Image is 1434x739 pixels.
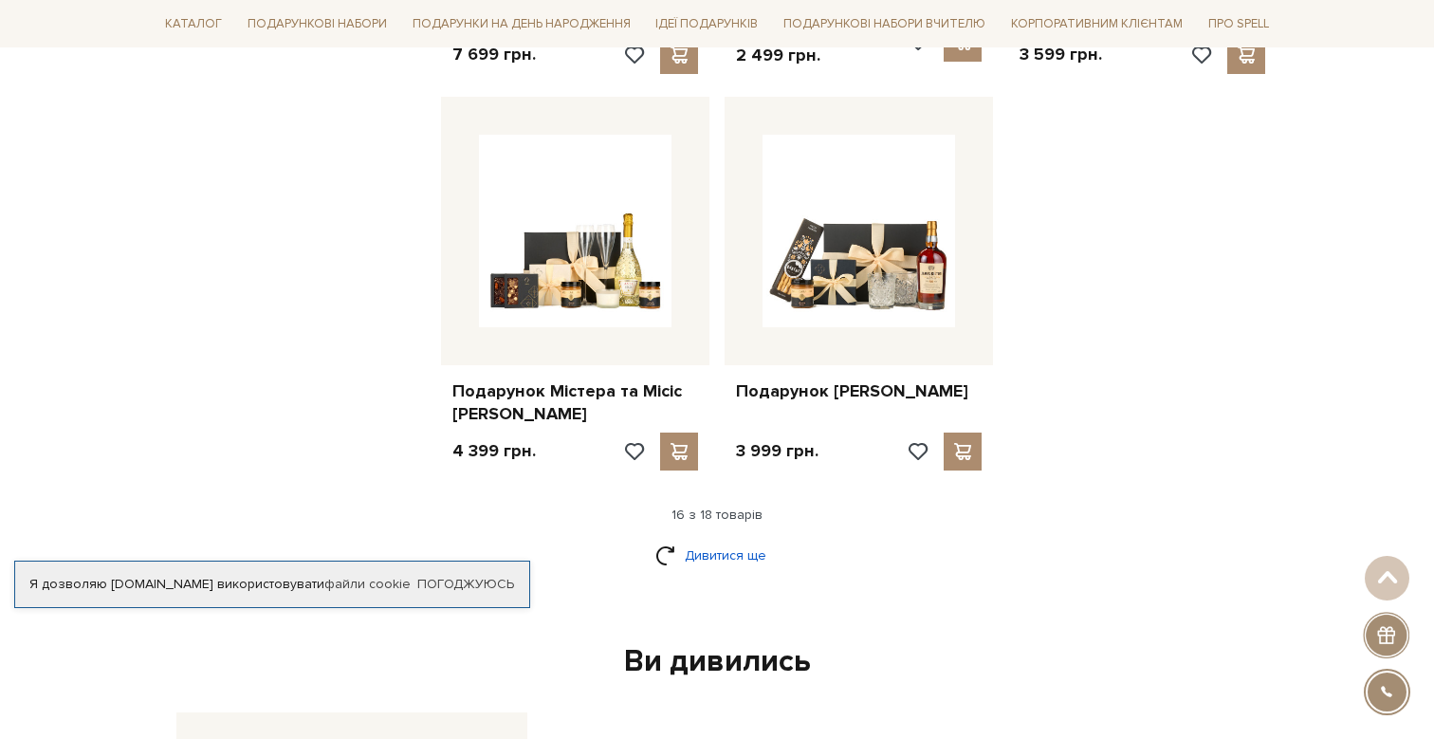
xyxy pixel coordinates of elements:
a: Погоджуюсь [417,576,514,593]
p: 7 699 грн. [452,44,536,65]
a: Корпоративним клієнтам [1003,9,1190,39]
p: 3 599 грн. [1020,44,1102,65]
a: Подарунок [PERSON_NAME] [736,380,982,402]
a: Подарункові набори [240,9,395,39]
div: Ви дивились [169,642,1265,682]
a: файли cookie [324,576,411,592]
div: Я дозволяю [DOMAIN_NAME] використовувати [15,576,529,593]
a: Дивитися ще [655,539,779,572]
a: Про Spell [1201,9,1277,39]
a: Подарунки на День народження [405,9,638,39]
p: 3 999 грн. [736,440,818,462]
a: Подарунок Містера та Місіс [PERSON_NAME] [452,380,698,425]
div: 16 з 18 товарів [150,507,1284,524]
p: 4 399 грн. [452,440,536,462]
a: Подарункові набори Вчителю [776,8,993,40]
p: 2 499 грн. [736,45,822,66]
a: Ідеї подарунків [648,9,765,39]
a: Каталог [157,9,230,39]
